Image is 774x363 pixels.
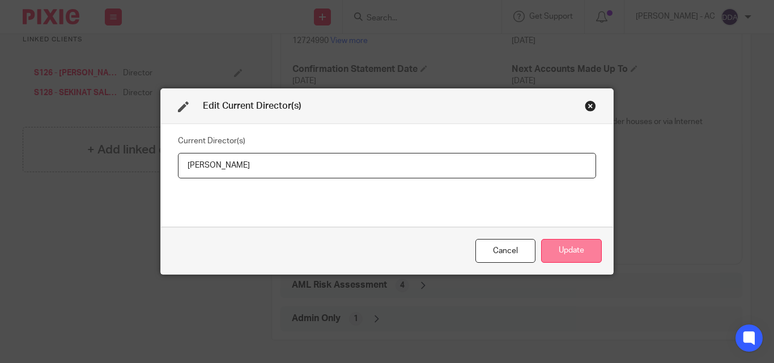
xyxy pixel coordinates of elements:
[203,101,301,110] span: Edit Current Director(s)
[541,239,602,263] button: Update
[178,153,596,178] input: Current Director(s)
[178,135,245,147] label: Current Director(s)
[585,100,596,112] div: Close this dialog window
[475,239,535,263] div: Close this dialog window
